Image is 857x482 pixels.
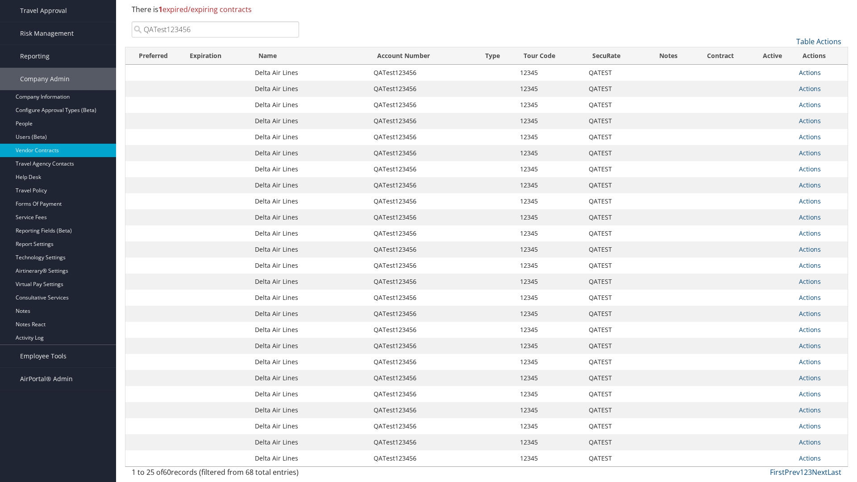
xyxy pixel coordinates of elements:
[516,209,584,225] td: 12345
[799,438,821,446] a: Actions
[799,374,821,382] a: Actions
[516,225,584,241] td: 12345
[516,306,584,322] td: 12345
[20,68,70,90] span: Company Admin
[584,450,646,466] td: QATEST
[369,177,477,193] td: QATest123456
[250,354,369,370] td: Delta Air Lines
[250,370,369,386] td: Delta Air Lines
[369,97,477,113] td: QATest123456
[516,97,584,113] td: 12345
[584,177,646,193] td: QATEST
[250,129,369,145] td: Delta Air Lines
[799,422,821,430] a: Actions
[369,290,477,306] td: QATest123456
[584,386,646,402] td: QATEST
[516,402,584,418] td: 12345
[646,47,691,65] th: Notes: activate to sort column ascending
[799,357,821,366] a: Actions
[785,467,800,477] a: Prev
[369,450,477,466] td: QATest123456
[369,81,477,97] td: QATest123456
[250,97,369,113] td: Delta Air Lines
[516,193,584,209] td: 12345
[799,213,821,221] a: Actions
[250,386,369,402] td: Delta Air Lines
[804,467,808,477] a: 2
[369,338,477,354] td: QATest123456
[584,274,646,290] td: QATEST
[584,81,646,97] td: QATEST
[369,306,477,322] td: QATest123456
[250,274,369,290] td: Delta Air Lines
[799,406,821,414] a: Actions
[369,193,477,209] td: QATest123456
[250,418,369,434] td: Delta Air Lines
[516,81,584,97] td: 12345
[799,245,821,253] a: Actions
[584,209,646,225] td: QATEST
[799,116,821,125] a: Actions
[250,177,369,193] td: Delta Air Lines
[584,97,646,113] td: QATEST
[516,113,584,129] td: 12345
[369,161,477,177] td: QATest123456
[250,81,369,97] td: Delta Air Lines
[250,209,369,225] td: Delta Air Lines
[250,113,369,129] td: Delta Air Lines
[250,241,369,258] td: Delta Air Lines
[770,467,785,477] a: First
[584,129,646,145] td: QATEST
[750,47,794,65] th: Active: activate to sort column ascending
[799,309,821,318] a: Actions
[516,241,584,258] td: 12345
[369,209,477,225] td: QATest123456
[812,467,828,477] a: Next
[516,434,584,450] td: 12345
[516,177,584,193] td: 12345
[369,354,477,370] td: QATest123456
[799,341,821,350] a: Actions
[584,338,646,354] td: QATEST
[828,467,841,477] a: Last
[20,345,67,367] span: Employee Tools
[250,193,369,209] td: Delta Air Lines
[250,322,369,338] td: Delta Air Lines
[516,322,584,338] td: 12345
[584,306,646,322] td: QATEST
[369,129,477,145] td: QATest123456
[158,4,252,14] span: expired/expiring contracts
[799,261,821,270] a: Actions
[584,161,646,177] td: QATEST
[691,47,750,65] th: Contract: activate to sort column ascending
[477,47,516,65] th: Type: activate to sort column ascending
[799,133,821,141] a: Actions
[369,370,477,386] td: QATest123456
[20,368,73,390] span: AirPortal® Admin
[182,47,250,65] th: Expiration: activate to sort column descending
[158,4,162,14] strong: 1
[369,386,477,402] td: QATest123456
[369,274,477,290] td: QATest123456
[584,418,646,434] td: QATEST
[796,37,841,46] a: Table Actions
[250,434,369,450] td: Delta Air Lines
[369,145,477,161] td: QATest123456
[369,402,477,418] td: QATest123456
[516,450,584,466] td: 12345
[516,65,584,81] td: 12345
[799,390,821,398] a: Actions
[20,45,50,67] span: Reporting
[369,65,477,81] td: QATest123456
[584,113,646,129] td: QATEST
[369,434,477,450] td: QATest123456
[799,325,821,334] a: Actions
[516,258,584,274] td: 12345
[584,47,646,65] th: SecuRate: activate to sort column ascending
[516,290,584,306] td: 12345
[516,386,584,402] td: 12345
[799,229,821,237] a: Actions
[369,418,477,434] td: QATest123456
[369,241,477,258] td: QATest123456
[369,322,477,338] td: QATest123456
